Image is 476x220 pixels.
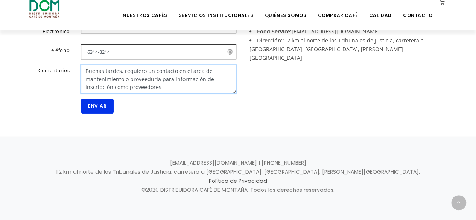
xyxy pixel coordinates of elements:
[257,28,292,35] strong: Food Service:
[313,1,362,18] a: Comprar Café
[364,1,396,18] a: Calidad
[209,177,267,185] a: Política de Privacidad
[20,44,76,58] label: Teléfono
[81,99,114,114] button: Enviar
[29,159,447,195] p: [EMAIL_ADDRESS][DOMAIN_NAME] | [PHONE_NUMBER] 1.2 km al norte de los Tribunales de Justicia, carr...
[249,36,441,62] li: 1.2 km al norte de los Tribunales de Justicia, carretera a [GEOGRAPHIC_DATA]. [GEOGRAPHIC_DATA], ...
[174,1,258,18] a: Servicios Institucionales
[20,65,76,92] label: Comentarios
[249,27,441,36] li: [EMAIL_ADDRESS][DOMAIN_NAME]
[398,1,437,18] a: Contacto
[118,1,172,18] a: Nuestros Cafés
[257,37,283,44] strong: Dirección:
[260,1,311,18] a: Quiénes Somos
